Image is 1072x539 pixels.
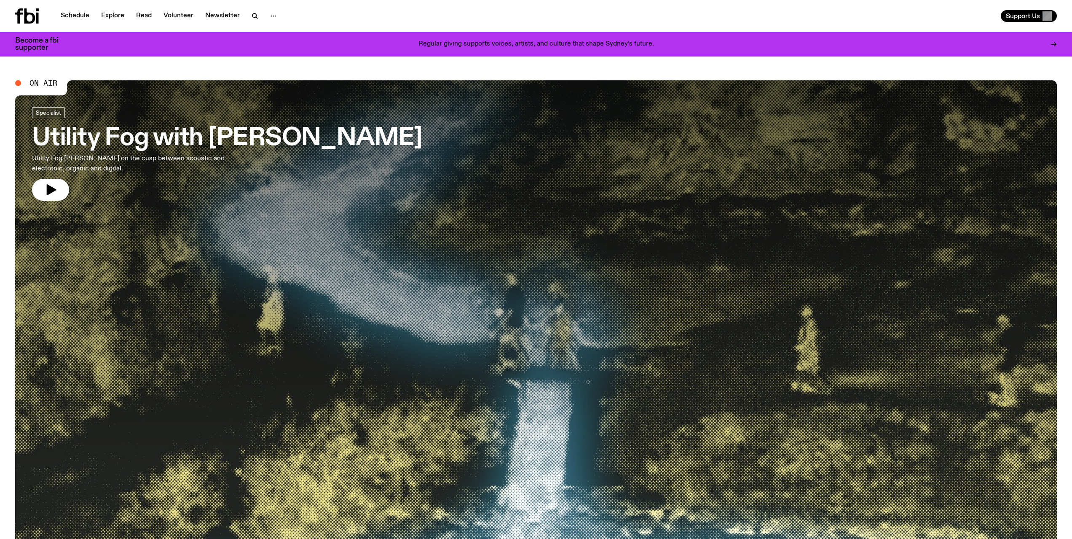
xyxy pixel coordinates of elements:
p: Utility Fog [PERSON_NAME] on the cusp between acoustic and electronic, organic and digital. [32,154,248,174]
a: Utility Fog with [PERSON_NAME]Utility Fog [PERSON_NAME] on the cusp between acoustic and electron... [32,107,422,201]
p: Regular giving supports voices, artists, and culture that shape Sydney’s future. [418,40,654,48]
span: On Air [29,79,57,87]
a: Read [131,10,157,22]
a: Specialist [32,107,65,118]
h3: Become a fbi supporter [15,37,69,51]
span: Specialist [36,109,61,116]
a: Explore [96,10,129,22]
a: Schedule [56,10,94,22]
span: Support Us [1006,12,1040,20]
button: Support Us [1001,10,1057,22]
a: Newsletter [200,10,245,22]
a: Volunteer [158,10,198,22]
h3: Utility Fog with [PERSON_NAME] [32,127,422,150]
